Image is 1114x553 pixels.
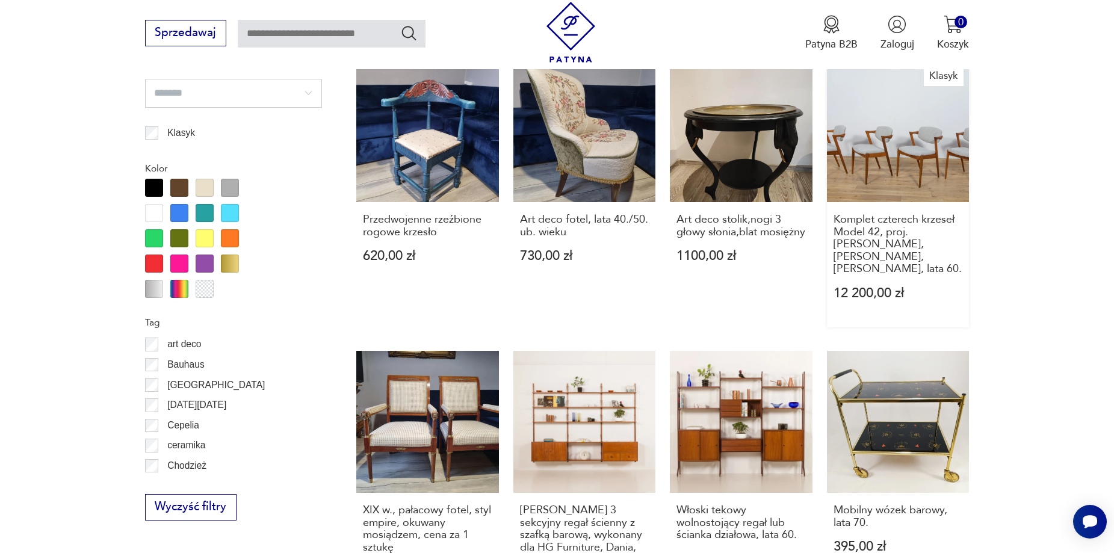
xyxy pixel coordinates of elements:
[540,2,601,63] img: Patyna - sklep z meblami i dekoracjami vintage
[145,20,226,46] button: Sprzedawaj
[356,60,499,328] a: Przedwojenne rzeźbione rogowe krzesłoPrzedwojenne rzeźbione rogowe krzesło620,00 zł
[167,397,226,413] p: [DATE][DATE]
[513,60,656,328] a: Art deco fotel, lata 40./50. ub. wiekuArt deco fotel, lata 40./50. ub. wieku730,00 zł
[1073,505,1107,539] iframe: Smartsupp widget button
[676,504,806,541] h3: Włoski tekowy wolnostojący regał lub ścianka działowa, lata 60.
[167,377,265,393] p: [GEOGRAPHIC_DATA]
[888,15,906,34] img: Ikonka użytkownika
[145,315,322,330] p: Tag
[167,437,205,453] p: ceramika
[822,15,841,34] img: Ikona medalu
[167,125,195,141] p: Klasyk
[834,504,963,529] h3: Mobilny wózek barowy, lata 70.
[145,161,322,176] p: Kolor
[363,250,492,262] p: 620,00 zł
[805,15,858,51] a: Ikona medaluPatyna B2B
[880,37,914,51] p: Zaloguj
[676,250,806,262] p: 1100,00 zł
[805,37,858,51] p: Patyna B2B
[834,540,963,553] p: 395,00 zł
[676,214,806,238] h3: Art deco stolik,nogi 3 głowy słonia,blat mosiężny
[937,37,969,51] p: Koszyk
[520,250,649,262] p: 730,00 zł
[167,357,205,372] p: Bauhaus
[167,418,199,433] p: Cepelia
[167,336,201,352] p: art deco
[937,15,969,51] button: 0Koszyk
[805,15,858,51] button: Patyna B2B
[670,60,812,328] a: Art deco stolik,nogi 3 głowy słonia,blat mosiężnyArt deco stolik,nogi 3 głowy słonia,blat mosiężn...
[145,29,226,39] a: Sprzedawaj
[834,214,963,275] h3: Komplet czterech krzeseł Model 42, proj. [PERSON_NAME], [PERSON_NAME], [PERSON_NAME], lata 60.
[145,494,237,521] button: Wyczyść filtry
[834,287,963,300] p: 12 200,00 zł
[880,15,914,51] button: Zaloguj
[955,16,967,28] div: 0
[167,478,203,493] p: Ćmielów
[167,458,206,474] p: Chodzież
[827,60,970,328] a: KlasykKomplet czterech krzeseł Model 42, proj. K. Kristiansen, Schou Andersen, Dania, lata 60.Kom...
[400,24,418,42] button: Szukaj
[363,214,492,238] h3: Przedwojenne rzeźbione rogowe krzesło
[520,214,649,238] h3: Art deco fotel, lata 40./50. ub. wieku
[944,15,962,34] img: Ikona koszyka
